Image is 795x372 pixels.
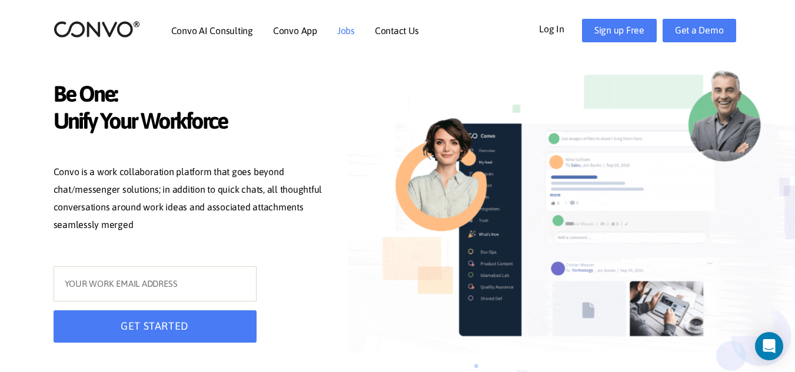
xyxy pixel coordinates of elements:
span: Be One: [54,81,330,110]
a: Convo App [273,26,317,35]
a: Sign up Free [582,19,657,42]
input: YOUR WORK EMAIL ADDRESS [54,266,257,301]
a: Log In [539,19,582,38]
a: Contact Us [375,26,419,35]
a: Get a Demo [663,19,736,42]
p: Convo is a work collaboration platform that goes beyond chat/messenger solutions; in addition to ... [54,163,330,236]
span: Unify Your Workforce [54,108,330,138]
div: Open Intercom Messenger [755,332,783,360]
button: GET STARTED [54,310,257,343]
img: logo_2.png [54,20,140,38]
a: Jobs [337,26,355,35]
a: Convo AI Consulting [171,26,253,35]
